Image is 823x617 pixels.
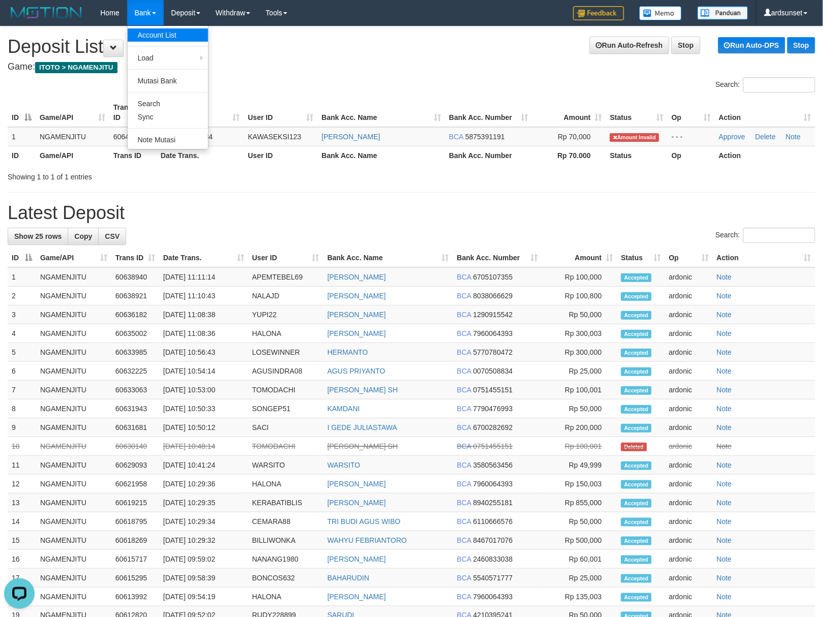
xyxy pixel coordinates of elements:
span: BCA [457,367,471,375]
span: Rp 70,000 [558,133,591,141]
td: NANANG1980 [248,550,324,569]
td: 60633063 [111,381,159,399]
a: WARSITO [328,461,361,469]
span: 60640474 [113,133,145,141]
a: Note [717,517,732,526]
div: Showing 1 to 1 of 1 entries [8,168,335,182]
a: BAHARUDIN [328,574,369,582]
th: ID: activate to sort column descending [8,249,36,267]
span: BCA [457,499,471,507]
td: NGAMENJITU [36,305,111,324]
th: Bank Acc. Number: activate to sort column ascending [453,249,542,267]
img: panduan.png [697,6,748,20]
td: 5 [8,343,36,362]
th: Bank Acc. Name [317,146,445,165]
td: 1 [8,127,36,146]
td: ardonic [665,287,713,305]
td: Rp 100,000 [542,267,617,287]
a: [PERSON_NAME] [328,311,386,319]
td: ardonic [665,475,713,493]
a: Mutasi Bank [128,74,208,87]
span: Accepted [621,386,652,395]
a: Note [786,133,801,141]
span: BCA [457,536,471,544]
th: Bank Acc. Number [445,146,533,165]
td: Rp 500,000 [542,531,617,550]
span: Accepted [621,518,652,527]
td: ardonic [665,437,713,456]
td: 60630140 [111,437,159,456]
span: BCA [457,574,471,582]
td: 60638921 [111,287,159,305]
td: NGAMENJITU [36,343,111,362]
span: Copy 5770780472 to clipboard [473,348,513,356]
span: BCA [449,133,463,141]
span: Accepted [621,556,652,564]
td: 60613992 [111,588,159,606]
a: [PERSON_NAME] [328,273,386,281]
a: Load [128,51,208,65]
td: 60621958 [111,475,159,493]
span: Copy 8940255181 to clipboard [473,499,513,507]
a: I GEDE JULIASTAWA [328,423,397,431]
span: Copy 3580563456 to clipboard [473,461,513,469]
a: Note [717,386,732,394]
h1: Latest Deposit [8,203,815,223]
td: Rp 200,000 [542,418,617,437]
span: BCA [457,348,471,356]
a: [PERSON_NAME] [328,480,386,488]
td: 60615295 [111,569,159,588]
a: Approve [719,133,745,141]
span: BCA [457,480,471,488]
a: [PERSON_NAME] [328,499,386,507]
a: Account List [128,28,208,42]
td: ardonic [665,531,713,550]
td: TOMODACHI [248,437,324,456]
td: 7 [8,381,36,399]
td: Rp 50,000 [542,399,617,418]
td: - - - [667,127,715,146]
td: AGUSINDRA08 [248,362,324,381]
span: BCA [457,329,471,337]
td: NGAMENJITU [36,588,111,606]
span: Deleted [621,443,647,451]
th: Bank Acc. Name: activate to sort column ascending [317,98,445,127]
span: Accepted [621,574,652,583]
span: Copy 5875391191 to clipboard [465,133,505,141]
span: Accepted [621,311,652,320]
input: Search: [743,228,815,243]
td: CEMARA88 [248,512,324,531]
th: User ID: activate to sort column ascending [244,98,317,127]
h1: Deposit List [8,37,815,57]
a: [PERSON_NAME] SH [328,386,398,394]
a: [PERSON_NAME] [328,593,386,601]
td: Rp 25,000 [542,569,617,588]
th: Trans ID: activate to sort column ascending [109,98,157,127]
td: [DATE] 09:58:39 [159,569,248,588]
span: BCA [457,423,471,431]
span: BCA [457,273,471,281]
a: Note [717,593,732,601]
td: 60631681 [111,418,159,437]
a: [PERSON_NAME] [328,292,386,300]
span: Copy 0751455151 to clipboard [473,442,513,450]
td: [DATE] 10:48:14 [159,437,248,456]
a: Note [717,574,732,582]
span: BCA [457,517,471,526]
th: Status [606,146,667,165]
a: Note [717,461,732,469]
td: NGAMENJITU [36,569,111,588]
th: Trans ID [109,146,157,165]
span: Copy 7960064393 to clipboard [473,329,513,337]
span: Copy 2460833038 to clipboard [473,555,513,563]
td: ardonic [665,399,713,418]
a: Note [717,348,732,356]
td: 60629093 [111,456,159,475]
a: [PERSON_NAME] [328,555,386,563]
th: Date Trans.: activate to sort column ascending [159,249,248,267]
td: 1 [8,267,36,287]
td: NGAMENJITU [36,267,111,287]
td: [DATE] 10:53:00 [159,381,248,399]
td: 9 [8,418,36,437]
td: [DATE] 11:08:38 [159,305,248,324]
